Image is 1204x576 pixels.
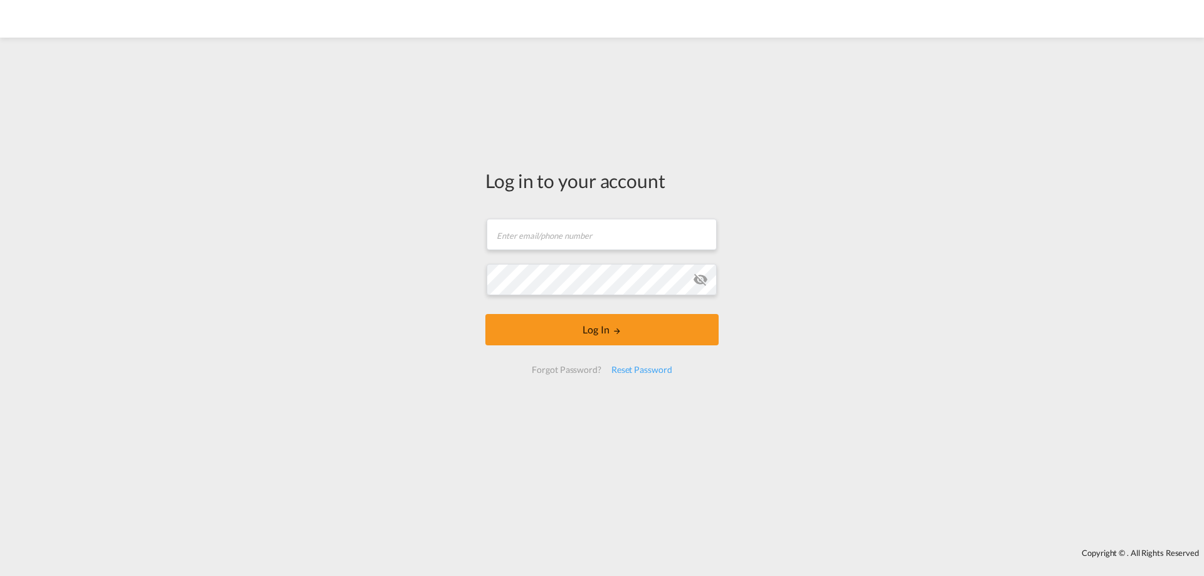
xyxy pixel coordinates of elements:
div: Log in to your account [485,167,719,194]
div: Forgot Password? [527,359,606,381]
div: Reset Password [606,359,677,381]
md-icon: icon-eye-off [693,272,708,287]
input: Enter email/phone number [487,219,717,250]
button: LOGIN [485,314,719,345]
